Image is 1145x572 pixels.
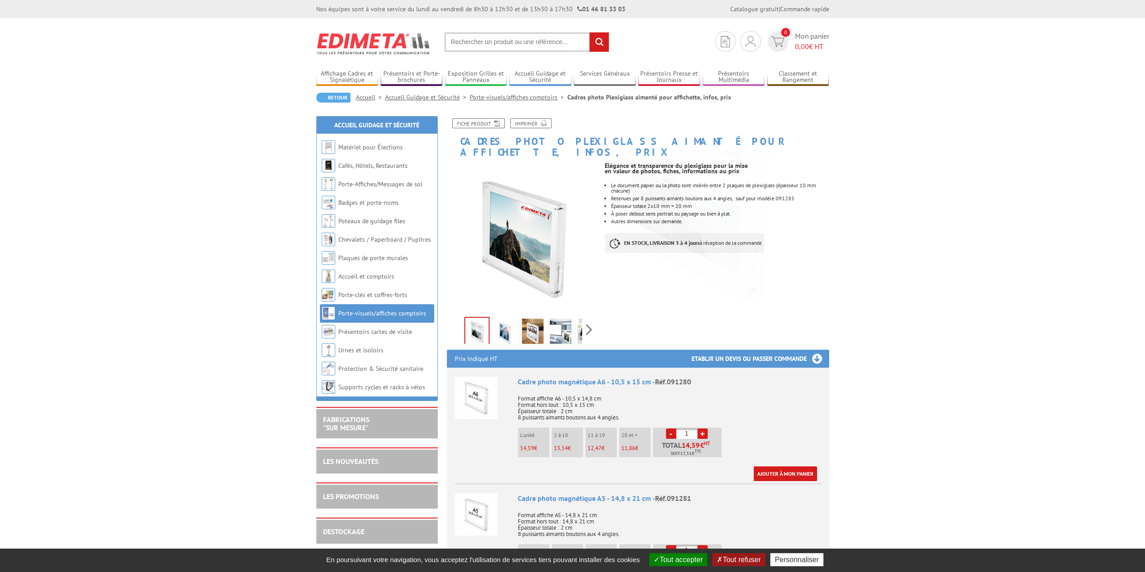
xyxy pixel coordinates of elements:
[445,70,507,85] a: Exposition Grilles et Panneaux
[588,445,617,451] p: €
[334,121,419,129] a: Accueil Guidage et Sécurité
[554,444,568,452] span: 13,14
[695,449,701,454] sup: TTC
[704,440,710,446] sup: HT
[447,162,598,314] img: porte_visuels_comptoirs_091280_1.jpg
[445,32,609,52] input: Rechercher un produit ou une référence...
[745,36,755,47] img: devis rapide
[577,5,625,13] strong: 01 46 81 33 03
[721,36,730,47] img: devis rapide
[322,362,335,375] img: Protection & Sécurité sanitaire
[621,432,651,438] p: 20 et +
[520,444,534,452] span: 14,59
[455,493,497,536] img: Cadre photo magnétique A5 - 14,8 x 21 cm
[323,527,364,536] a: DESTOCKAGE
[452,118,505,128] a: Fiche produit
[765,31,829,52] a: devis rapide 0 Mon panier 0,00€ HT
[440,118,836,158] h1: Cadres photo Plexiglass aimanté pour affichette, infos, prix
[316,70,378,85] a: Affichage Cadres et Signalétique
[621,445,651,451] p: €
[338,291,407,299] a: Porte-clés et coffres-forts
[703,70,765,85] a: Présentoirs Multimédia
[588,444,602,452] span: 12,47
[780,5,829,13] a: Commande rapide
[322,196,335,209] img: Badges et porte-noms
[730,5,829,14] div: |
[655,377,691,386] span: Réf.091280
[666,545,676,555] a: -
[518,389,821,421] p: Format affiche A6 - 10,5 x 14,8 cm Format hors tout : 10,5 x 15 cm Épaisseur totale : 2 cm 8 puis...
[767,70,829,85] a: Classement et Rangement
[322,556,644,563] span: En poursuivant votre navigation, vous acceptez l'utilisation de services tiers pouvant installer ...
[381,70,443,85] a: Présentoirs et Porte-brochures
[520,445,549,451] p: €
[385,93,470,101] a: Accueil Guidage et Sécurité
[671,450,701,457] span: Soit €
[316,27,431,60] img: Edimeta
[338,217,405,225] a: Poteaux de guidage files
[509,70,571,85] a: Accueil Guidage et Sécurité
[338,198,399,207] a: Badges et porte-noms
[585,322,593,337] span: Next
[691,350,829,368] h3: Etablir un devis ou passer commande
[322,380,335,394] img: Supports cycles et racks à vélos
[700,441,704,449] span: €
[338,143,403,151] a: Matériel pour Élections
[323,457,378,466] a: LES NOUVEAUTÉS
[322,159,335,172] img: Cafés, Hôtels, Restaurants
[638,70,700,85] a: Présentoirs Presse et Journaux
[465,318,489,346] img: porte_visuels_comptoirs_091280_1.jpg
[795,42,809,51] span: 0,00
[322,270,335,283] img: Accueil et comptoirs
[795,31,829,52] span: Mon panier
[655,441,722,457] p: Total
[697,428,708,439] a: +
[338,162,408,170] a: Cafés, Hôtels, Restaurants
[338,180,422,188] a: Porte-Affiches/Messages de sol
[338,272,394,280] a: Accueil et comptoirs
[588,432,617,438] p: 11 à 19
[518,506,821,537] p: Format affiche A5 - 14,8 x 21 cm Format hors tout : 14,8 x 21 cm Épaisseur totale : 2 cm 8 puissa...
[322,325,335,338] img: Présentoirs cartes de visite
[338,346,383,354] a: Urnes et isoloirs
[322,343,335,357] img: Urnes et isoloirs
[520,432,549,438] p: L'unité
[518,377,821,387] div: Cadre photo magnétique A6 - 10,5 x 15 cm -
[554,432,583,438] p: 2 à 10
[680,450,692,457] span: 17,51
[518,493,821,504] div: Cadre photo magnétique A5 - 14,8 x 21 cm -
[322,233,335,246] img: Chevalets / Paperboard / Pupitres
[589,32,609,52] input: rechercher
[494,319,516,347] img: porte_visuels_comptoirs_091280_2.jpg
[316,5,625,14] div: Nos équipes sont à votre service du lundi au vendredi de 8h30 à 12h30 et de 13h30 à 17h30
[322,177,335,191] img: Porte-Affiches/Messages de sol
[322,140,335,154] img: Matériel pour Élections
[510,118,552,128] a: Imprimer
[338,254,408,262] a: Plaques de porte murales
[730,5,779,13] a: Catalogue gratuit
[522,319,543,347] img: porte_visuels_comptoirs_091280_3.jpg
[771,36,784,47] img: devis rapide
[322,251,335,265] img: Plaques de porte murales
[781,28,790,37] span: 0
[578,319,599,347] img: porte_visuels_comptoirs_091280_5.jpg
[682,441,700,449] span: 14,59
[338,383,425,391] a: Supports cycles et racks à vélos
[649,553,707,566] button: Tout accepter
[338,365,423,373] a: Protection & Sécurité sanitaire
[655,494,691,503] span: Réf.091281
[795,41,829,52] span: € HT
[554,445,583,451] p: €
[322,288,335,302] img: Porte-clés et coffres-forts
[470,93,567,101] a: Porte-visuels/affiches comptoirs
[697,545,708,555] a: +
[323,492,379,501] a: LES PROMOTIONS
[322,306,335,320] img: Porte-visuels/affiches comptoirs
[567,93,731,102] li: Cadres photo Plexiglass aimanté pour affichette, infos, prix
[322,214,335,228] img: Poteaux de guidage files
[666,428,676,439] a: -
[338,328,412,336] a: Présentoirs cartes de visite
[323,415,369,432] a: FABRICATIONS"Sur Mesure"
[556,58,826,328] img: porte_visuels_comptoirs_091280_1.jpg
[455,377,497,419] img: Cadre photo magnétique A6 - 10,5 x 15 cm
